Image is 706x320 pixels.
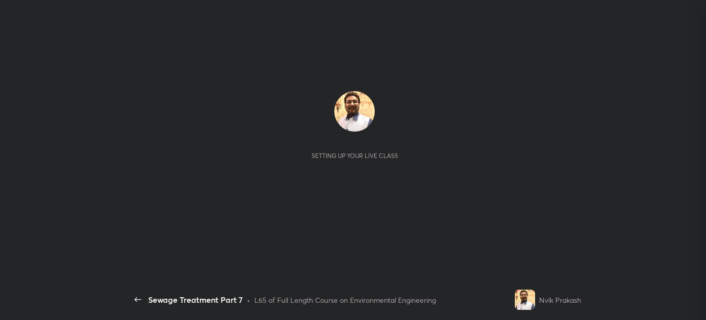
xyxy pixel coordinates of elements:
[254,295,436,305] div: L65 of Full Length Course on Environmental Engineering
[247,295,250,305] div: •
[148,294,243,306] div: Sewage Treatment Part 7
[515,290,535,310] img: fda5f69eff034ab9acdd9fb98457250a.jpg
[334,91,375,132] img: fda5f69eff034ab9acdd9fb98457250a.jpg
[312,152,398,159] div: Setting up your live class
[539,295,581,305] div: Nvlk Prakash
